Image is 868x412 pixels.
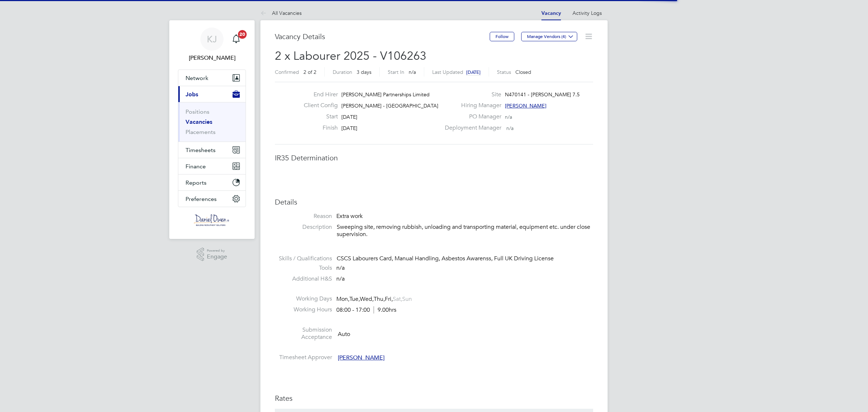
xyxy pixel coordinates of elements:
div: CSCS Labourers Card, Manual Handling, Asbestos Awarenss, Full UK Driving License [337,255,593,262]
span: Wed, [360,295,374,303]
span: Network [186,75,208,81]
a: Vacancy [541,10,561,16]
button: Finance [178,158,246,174]
span: Finance [186,163,206,170]
button: Timesheets [178,142,246,158]
label: Last Updated [432,69,463,75]
div: 08:00 - 17:00 [336,306,396,314]
label: Finish [298,124,338,132]
span: 3 days [357,69,371,75]
a: All Vacancies [260,10,302,16]
label: Status [497,69,511,75]
a: Powered byEngage [197,248,227,261]
a: Placements [186,129,216,135]
span: [DATE] [341,114,357,120]
span: Timesheets [186,147,216,154]
label: Client Config [298,102,338,109]
span: Jobs [186,91,198,98]
label: End Hirer [298,91,338,98]
button: Network [178,70,246,86]
span: [DATE] [341,125,357,131]
span: Reports [186,179,207,186]
span: 2 of 2 [303,69,316,75]
nav: Main navigation [169,20,255,239]
h3: Vacancy Details [275,32,490,41]
span: [DATE] [466,69,481,75]
span: [PERSON_NAME] [505,102,546,109]
span: Engage [207,254,227,260]
h3: IR35 Determination [275,153,593,163]
span: n/a [336,275,345,282]
img: danielowen-logo-retina.png [194,214,230,226]
label: Tools [275,264,332,272]
span: n/a [409,69,416,75]
span: Mon, [336,295,349,303]
label: Reason [275,213,332,220]
button: Reports [178,175,246,190]
button: Follow [490,32,514,41]
span: n/a [506,125,514,131]
span: Katherine Jacobs [178,54,246,62]
label: Skills / Qualifications [275,255,332,262]
span: [PERSON_NAME] - [GEOGRAPHIC_DATA] [341,102,438,109]
span: [PERSON_NAME] Partnerships Limited [341,91,430,98]
span: n/a [505,114,512,120]
span: 2 x Labourer 2025 - V106263 [275,49,426,63]
label: Deployment Manager [441,124,501,132]
button: Preferences [178,191,246,207]
span: n/a [336,264,345,272]
a: Activity Logs [573,10,602,16]
label: Hiring Manager [441,102,501,109]
a: KJ[PERSON_NAME] [178,28,246,62]
span: Sun [402,295,412,303]
label: PO Manager [441,113,501,121]
label: Description [275,223,332,231]
span: Extra work [336,213,363,220]
label: Submission Acceptance [275,326,332,341]
span: Sat, [393,295,402,303]
span: Auto [338,330,350,337]
span: 20 [238,30,247,39]
label: Site [441,91,501,98]
span: Thu, [374,295,385,303]
a: Go to home page [178,214,246,226]
div: Jobs [178,102,246,142]
span: Fri, [385,295,393,303]
label: Confirmed [275,69,299,75]
label: Working Hours [275,306,332,314]
label: Working Days [275,295,332,303]
span: Preferences [186,196,217,202]
span: 9.00hrs [374,306,396,314]
span: N470141 - [PERSON_NAME] 7.5 [505,91,580,98]
a: Vacancies [186,118,212,125]
h3: Rates [275,394,593,403]
h3: Details [275,197,593,207]
label: Duration [333,69,352,75]
p: Sweeping site, removing rubbish, unloading and transporting material, equipment etc. under close ... [337,223,593,239]
span: KJ [207,34,217,44]
label: Timesheet Approver [275,354,332,361]
span: Tue, [349,295,360,303]
a: Positions [186,108,209,115]
label: Start In [388,69,404,75]
span: Closed [515,69,531,75]
button: Jobs [178,86,246,102]
span: Powered by [207,248,227,254]
button: Manage Vendors (4) [521,32,577,41]
label: Additional H&S [275,275,332,283]
a: 20 [229,28,243,51]
span: [PERSON_NAME] [338,354,384,361]
label: Start [298,113,338,121]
